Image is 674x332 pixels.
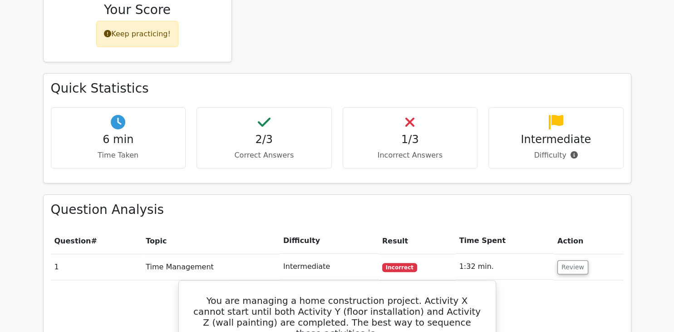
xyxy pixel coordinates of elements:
[96,21,178,47] div: Keep practicing!
[280,228,379,254] th: Difficulty
[51,81,624,96] h3: Quick Statistics
[59,150,178,161] p: Time Taken
[51,202,624,218] h3: Question Analysis
[51,2,224,18] h3: Your Score
[142,254,280,280] td: Time Management
[496,133,616,146] h4: Intermediate
[382,263,417,272] span: Incorrect
[51,228,143,254] th: #
[204,150,324,161] p: Correct Answers
[350,133,470,146] h4: 1/3
[280,254,379,280] td: Intermediate
[54,237,91,245] span: Question
[496,150,616,161] p: Difficulty
[456,228,554,254] th: Time Spent
[59,133,178,146] h4: 6 min
[379,228,456,254] th: Result
[204,133,324,146] h4: 2/3
[142,228,280,254] th: Topic
[350,150,470,161] p: Incorrect Answers
[557,260,588,274] button: Review
[554,228,624,254] th: Action
[51,254,143,280] td: 1
[456,254,554,280] td: 1:32 min.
